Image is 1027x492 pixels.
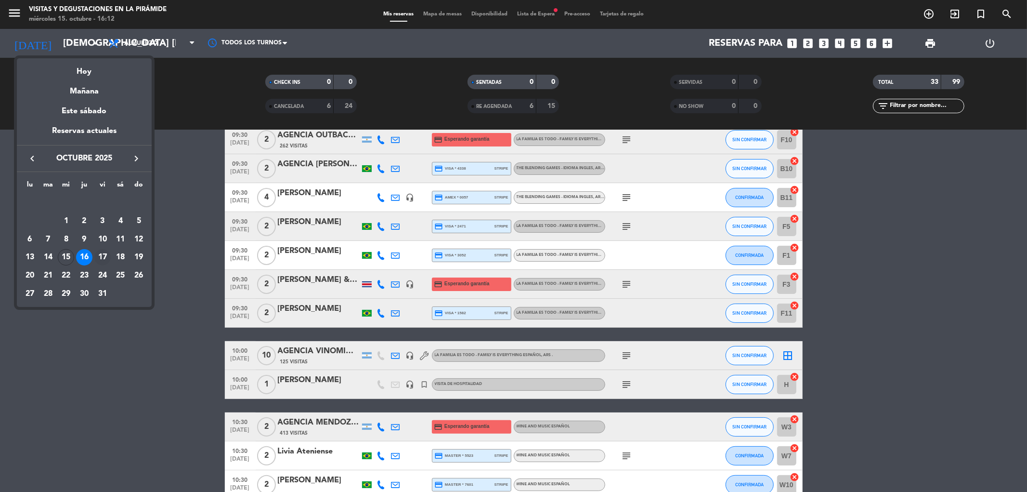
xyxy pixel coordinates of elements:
div: 7 [40,231,56,248]
div: 30 [76,286,92,302]
th: jueves [75,179,93,194]
td: 5 de octubre de 2025 [130,212,148,230]
td: 17 de octubre de 2025 [93,249,112,267]
td: 28 de octubre de 2025 [39,285,57,303]
div: 22 [58,267,74,284]
div: 20 [22,267,38,284]
span: octubre 2025 [41,152,128,165]
div: 24 [94,267,111,284]
div: 11 [112,231,129,248]
td: 12 de octubre de 2025 [130,230,148,249]
div: 8 [58,231,74,248]
div: 6 [22,231,38,248]
div: 21 [40,267,56,284]
th: viernes [93,179,112,194]
td: 15 de octubre de 2025 [57,249,75,267]
td: 13 de octubre de 2025 [21,249,39,267]
td: 26 de octubre de 2025 [130,266,148,285]
div: 15 [58,249,74,266]
td: 10 de octubre de 2025 [93,230,112,249]
td: 1 de octubre de 2025 [57,212,75,230]
div: 27 [22,286,38,302]
td: 25 de octubre de 2025 [112,266,130,285]
th: miércoles [57,179,75,194]
td: 18 de octubre de 2025 [112,249,130,267]
th: sábado [112,179,130,194]
div: Hoy [17,58,152,78]
div: 16 [76,249,92,266]
div: 1 [58,213,74,229]
td: 23 de octubre de 2025 [75,266,93,285]
td: 16 de octubre de 2025 [75,249,93,267]
div: 31 [94,286,111,302]
td: 29 de octubre de 2025 [57,285,75,303]
div: 25 [112,267,129,284]
td: 8 de octubre de 2025 [57,230,75,249]
div: Este sábado [17,98,152,125]
td: 2 de octubre de 2025 [75,212,93,230]
th: martes [39,179,57,194]
i: keyboard_arrow_left [26,153,38,164]
td: 11 de octubre de 2025 [112,230,130,249]
div: 2 [76,213,92,229]
div: 12 [130,231,147,248]
div: 14 [40,249,56,266]
th: domingo [130,179,148,194]
button: keyboard_arrow_right [128,152,145,165]
div: 13 [22,249,38,266]
div: 4 [112,213,129,229]
div: 5 [130,213,147,229]
div: 17 [94,249,111,266]
td: 31 de octubre de 2025 [93,285,112,303]
div: 18 [112,249,129,266]
i: keyboard_arrow_right [130,153,142,164]
div: 10 [94,231,111,248]
div: 28 [40,286,56,302]
td: 30 de octubre de 2025 [75,285,93,303]
td: 27 de octubre de 2025 [21,285,39,303]
td: 4 de octubre de 2025 [112,212,130,230]
td: 24 de octubre de 2025 [93,266,112,285]
td: 9 de octubre de 2025 [75,230,93,249]
div: Reservas actuales [17,125,152,145]
div: 9 [76,231,92,248]
td: OCT. [21,194,148,213]
td: 22 de octubre de 2025 [57,266,75,285]
div: 19 [130,249,147,266]
div: 29 [58,286,74,302]
td: 21 de octubre de 2025 [39,266,57,285]
td: 7 de octubre de 2025 [39,230,57,249]
div: 3 [94,213,111,229]
td: 19 de octubre de 2025 [130,249,148,267]
th: lunes [21,179,39,194]
button: keyboard_arrow_left [24,152,41,165]
td: 6 de octubre de 2025 [21,230,39,249]
div: 23 [76,267,92,284]
div: Mañana [17,78,152,98]
div: 26 [130,267,147,284]
td: 3 de octubre de 2025 [93,212,112,230]
td: 14 de octubre de 2025 [39,249,57,267]
td: 20 de octubre de 2025 [21,266,39,285]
